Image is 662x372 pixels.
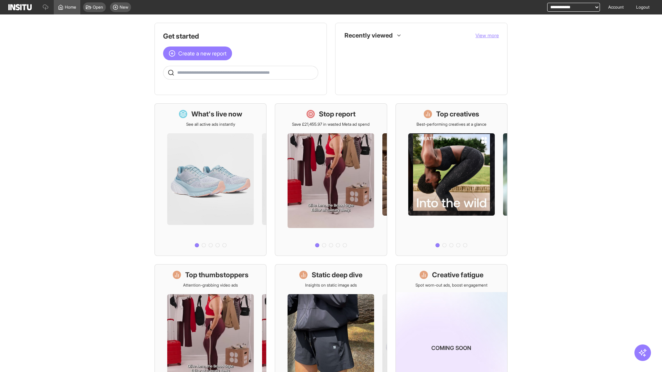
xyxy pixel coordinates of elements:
p: Save £21,455.97 in wasted Meta ad spend [292,122,370,127]
img: Logo [8,4,32,10]
h1: What's live now [191,109,242,119]
button: Create a new report [163,46,232,60]
span: View more [475,32,499,38]
h1: Stop report [319,109,355,119]
p: See all active ads instantly [186,122,235,127]
p: Attention-grabbing video ads [183,282,238,288]
h1: Top thumbstoppers [185,270,249,280]
h1: Static deep dive [312,270,362,280]
button: View more [475,32,499,39]
a: What's live nowSee all active ads instantly [154,103,267,256]
span: Home [65,4,76,10]
a: Stop reportSave £21,455.97 in wasted Meta ad spend [275,103,387,256]
p: Insights on static image ads [305,282,357,288]
p: Best-performing creatives at a glance [417,122,487,127]
span: Create a new report [178,49,227,58]
span: New [120,4,128,10]
span: Open [93,4,103,10]
h1: Get started [163,31,318,41]
a: Top creativesBest-performing creatives at a glance [395,103,508,256]
h1: Top creatives [436,109,479,119]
